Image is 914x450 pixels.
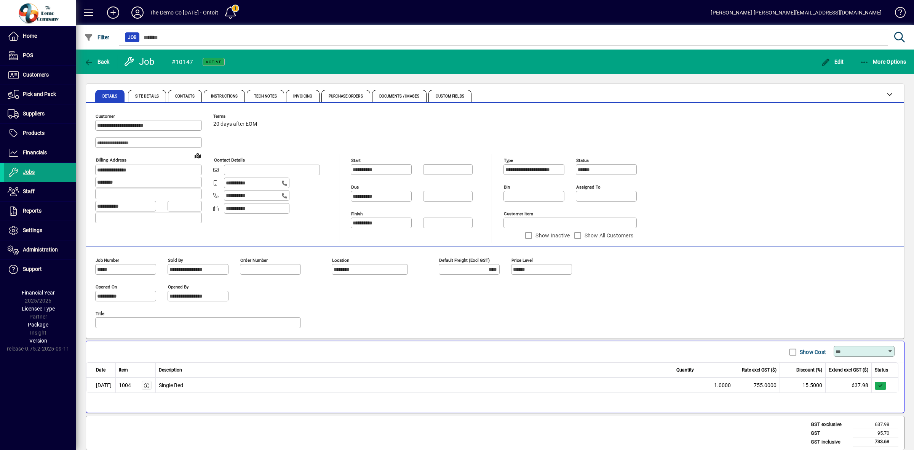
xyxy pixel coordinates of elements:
a: Products [4,124,76,143]
td: [DATE] [86,378,116,393]
a: Pick and Pack [4,85,76,104]
span: Reports [23,208,42,214]
mat-label: Bin [504,184,510,190]
button: Profile [125,6,150,19]
div: [PERSON_NAME] [PERSON_NAME][EMAIL_ADDRESS][DOMAIN_NAME] [711,6,882,19]
mat-label: Job number [96,258,119,263]
span: Licensee Type [22,306,55,312]
td: 755.0000 [734,378,780,393]
mat-label: Status [576,158,589,163]
mat-label: Opened by [168,284,189,290]
span: Custom Fields [436,94,464,98]
span: Item [119,367,128,373]
span: Extend excl GST ($) [829,367,868,373]
button: More Options [858,55,908,69]
span: Jobs [23,169,35,175]
mat-label: Title [96,311,104,316]
a: Suppliers [4,104,76,123]
button: Add [101,6,125,19]
button: Filter [82,30,112,44]
span: Version [29,338,47,344]
td: 637.98 [826,378,872,393]
mat-label: Customer [96,114,115,119]
span: Customers [23,72,49,78]
mat-label: Start [351,158,361,163]
span: Discount (%) [796,367,822,373]
mat-label: Location [332,258,349,263]
span: Instructions [211,94,238,98]
span: Active [206,59,222,64]
span: POS [23,52,33,58]
td: 733.68 [853,437,898,447]
mat-label: Assigned to [576,184,601,190]
mat-label: Default Freight (excl GST) [439,258,490,263]
a: Knowledge Base [889,2,904,26]
a: View on map [192,149,204,162]
span: Financial Year [22,290,55,296]
td: 637.98 [853,420,898,429]
mat-label: Sold by [168,258,183,263]
td: 95.70 [853,429,898,437]
td: GST [807,429,853,437]
div: The Demo Co [DATE] - Ontoit [150,6,218,19]
span: Edit [821,59,844,65]
span: Site Details [135,94,159,98]
span: Status [875,367,888,373]
button: Edit [819,55,846,69]
span: Job [128,34,136,41]
span: Details [102,94,117,98]
a: POS [4,46,76,65]
span: Filter [84,34,110,40]
td: 15.5000 [780,378,826,393]
a: Reports [4,202,76,221]
a: Customers [4,66,76,85]
span: Terms [213,114,259,119]
div: 1004 [119,381,131,389]
td: Single Bed [156,378,674,393]
span: Settings [23,227,42,233]
a: Settings [4,221,76,240]
a: Support [4,260,76,279]
td: GST inclusive [807,437,853,447]
span: 20 days after EOM [213,121,257,127]
span: Invoicing [293,94,312,98]
div: #10147 [172,56,193,68]
mat-label: Finish [351,211,363,216]
span: Documents / Images [379,94,420,98]
span: Products [23,130,45,136]
a: Staff [4,182,76,201]
label: Show Cost [798,348,826,356]
a: Administration [4,240,76,259]
mat-label: Due [351,184,359,190]
span: Package [28,322,48,328]
span: Contacts [175,94,195,98]
span: Staff [23,188,35,194]
span: 1.0000 [714,381,731,389]
span: More Options [860,59,906,65]
div: Job [124,56,156,68]
span: Pick and Pack [23,91,56,97]
span: Suppliers [23,110,45,117]
span: Date [96,367,105,373]
app-page-header-button: Back [76,55,118,69]
mat-label: Order number [240,258,268,263]
a: Home [4,27,76,46]
mat-label: Opened On [96,284,117,290]
span: Description [159,367,182,373]
button: Back [82,55,112,69]
mat-label: Price Level [511,258,533,263]
span: Tech Notes [254,94,277,98]
span: Rate excl GST ($) [742,367,777,373]
span: Back [84,59,110,65]
span: Quantity [676,367,694,373]
mat-label: Type [504,158,513,163]
span: Support [23,266,42,272]
span: Financials [23,149,47,155]
span: Purchase Orders [329,94,363,98]
a: Financials [4,143,76,162]
span: Administration [23,247,58,253]
td: GST exclusive [807,420,853,429]
span: Home [23,33,37,39]
mat-label: Customer Item [504,211,533,216]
